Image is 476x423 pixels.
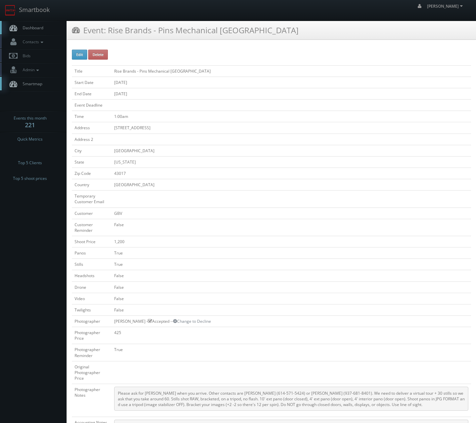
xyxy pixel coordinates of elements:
[112,281,471,293] td: False
[72,327,112,344] td: Photographer Price
[112,315,471,327] td: [PERSON_NAME] - Accepted --
[112,65,471,77] td: Rise Brands - Pins Mechanical [GEOGRAPHIC_DATA]
[72,65,112,77] td: Title
[112,168,471,179] td: 43017
[112,247,471,259] td: True
[112,259,471,270] td: True
[72,219,112,236] td: Customer Reminder
[19,39,45,45] span: Contacts
[72,156,112,168] td: State
[112,208,471,219] td: GBV
[72,77,112,88] td: Start Date
[72,191,112,208] td: Temporary Customer Email
[112,156,471,168] td: [US_STATE]
[173,318,211,324] a: Change to Decline
[72,293,112,304] td: Video
[72,111,112,122] td: Time
[72,315,112,327] td: Photographer
[72,384,112,417] td: Photographer Notes
[19,67,41,73] span: Admin
[25,121,35,129] strong: 221
[19,81,42,87] span: Smartmap
[72,208,112,219] td: Customer
[19,53,31,59] span: Bids
[72,270,112,281] td: Headshots
[72,145,112,156] td: City
[19,25,43,31] span: Dashboard
[112,77,471,88] td: [DATE]
[72,88,112,99] td: End Date
[72,100,112,111] td: Event Deadline
[72,344,112,361] td: Photographer Reminder
[72,122,112,134] td: Address
[72,236,112,247] td: Shoot Price
[72,179,112,191] td: Country
[72,134,112,145] td: Address 2
[112,111,471,122] td: 1:00am
[18,160,42,166] span: Top 5 Clients
[72,259,112,270] td: Stills
[5,5,16,16] img: smartbook-logo.png
[17,136,43,143] span: Quick Metrics
[72,168,112,179] td: Zip Code
[112,327,471,344] td: 425
[72,361,112,384] td: Original Photographer Price
[112,344,471,361] td: True
[72,50,87,60] button: Edit
[72,247,112,259] td: Panos
[72,281,112,293] td: Drone
[112,179,471,191] td: [GEOGRAPHIC_DATA]
[112,304,471,315] td: False
[112,270,471,281] td: False
[112,236,471,247] td: 1,200
[13,175,47,182] span: Top 5 shoot prices
[427,3,465,9] span: [PERSON_NAME]
[112,145,471,156] td: [GEOGRAPHIC_DATA]
[114,387,468,411] pre: Please ask for [PERSON_NAME] when you arrive. Other contacts are [PERSON_NAME] (614-571-5424) or ...
[14,115,47,122] span: Events this month
[72,304,112,315] td: Twilights
[112,88,471,99] td: [DATE]
[72,24,299,36] h3: Event: Rise Brands - Pins Mechanical [GEOGRAPHIC_DATA]
[112,219,471,236] td: False
[112,122,471,134] td: [STREET_ADDRESS]
[112,293,471,304] td: False
[88,50,108,60] button: Delete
